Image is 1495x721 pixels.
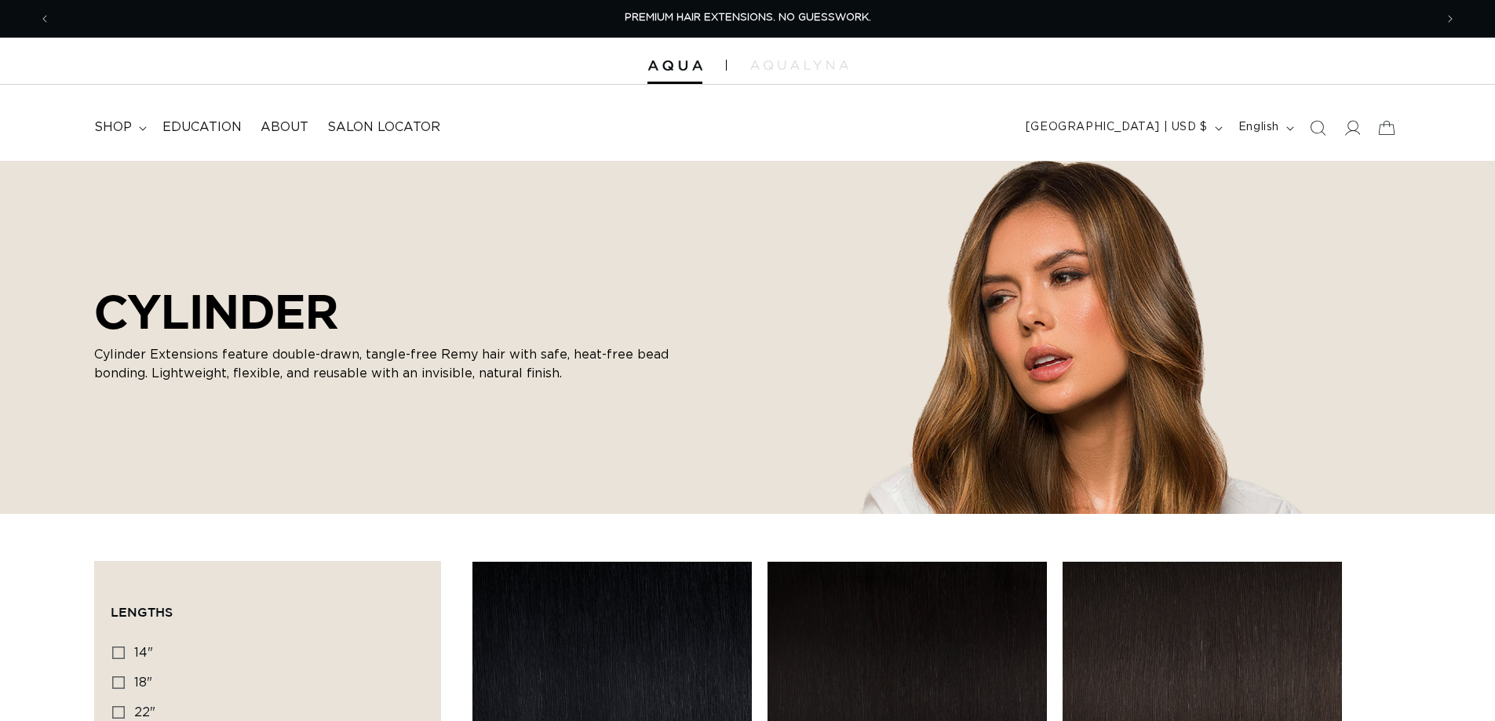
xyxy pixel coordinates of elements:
p: Cylinder Extensions feature double-drawn, tangle-free Remy hair with safe, heat-free bead bonding... [94,345,691,383]
summary: shop [85,110,153,145]
span: 14" [134,646,153,659]
span: shop [94,119,132,136]
a: Education [153,110,251,145]
span: 18" [134,676,152,689]
summary: Lengths (0 selected) [111,577,425,634]
span: 22" [134,706,155,719]
span: Lengths [111,605,173,619]
span: English [1238,119,1279,136]
span: Education [162,119,242,136]
h2: CYLINDER [94,284,691,339]
summary: Search [1300,111,1335,145]
button: [GEOGRAPHIC_DATA] | USD $ [1016,113,1229,143]
button: Previous announcement [27,4,62,34]
button: Next announcement [1433,4,1468,34]
span: [GEOGRAPHIC_DATA] | USD $ [1026,119,1208,136]
button: English [1229,113,1300,143]
span: PREMIUM HAIR EXTENSIONS. NO GUESSWORK. [625,13,871,23]
a: About [251,110,318,145]
span: Salon Locator [327,119,440,136]
a: Salon Locator [318,110,450,145]
img: Aqua Hair Extensions [647,60,702,71]
img: aqualyna.com [750,60,848,70]
span: About [261,119,308,136]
